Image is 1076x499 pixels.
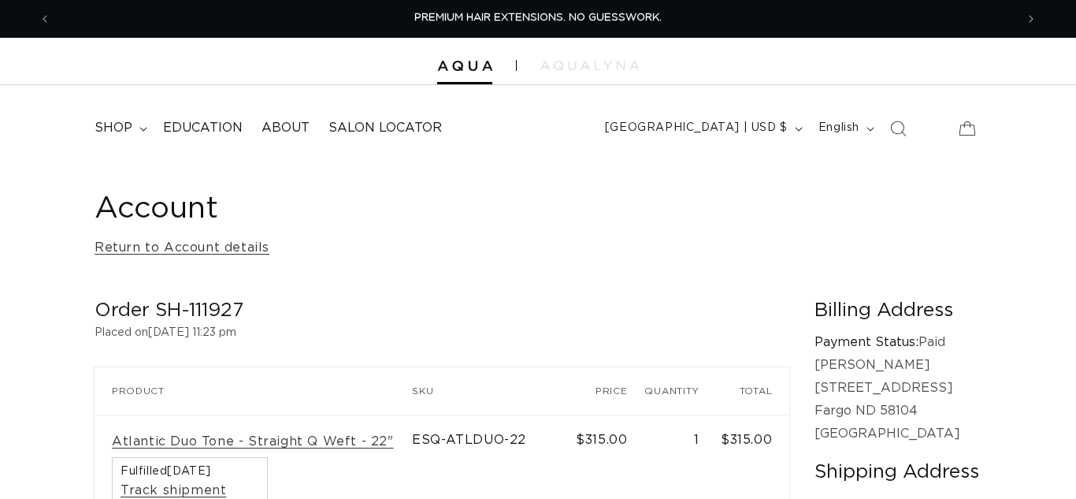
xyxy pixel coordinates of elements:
[95,120,132,136] span: shop
[95,323,789,343] p: Placed on
[881,111,915,146] summary: Search
[154,110,252,146] a: Education
[252,110,319,146] a: About
[112,434,394,450] a: Atlantic Duo Tone - Straight Q Weft - 22"
[814,460,981,485] h2: Shipping Address
[809,114,881,143] button: English
[540,61,639,70] img: aqualyna.com
[167,466,211,477] time: [DATE]
[437,61,492,72] img: Aqua Hair Extensions
[262,120,310,136] span: About
[414,13,662,23] span: PREMIUM HAIR EXTENSIONS. NO GUESSWORK.
[95,190,981,229] h1: Account
[328,120,442,136] span: Salon Locator
[605,120,788,136] span: [GEOGRAPHIC_DATA] | USD $
[95,367,412,415] th: Product
[814,354,981,445] p: [PERSON_NAME] [STREET_ADDRESS] Fargo ND 58104 [GEOGRAPHIC_DATA]
[95,236,269,259] a: Return to Account details
[28,4,62,34] button: Previous announcement
[121,482,226,499] a: Track shipment
[319,110,451,146] a: Salon Locator
[576,434,627,446] span: $315.00
[412,367,576,415] th: SKU
[814,331,981,354] p: Paid
[95,299,789,323] h2: Order SH-111927
[1014,4,1048,34] button: Next announcement
[717,367,789,415] th: Total
[163,120,243,136] span: Education
[85,110,154,146] summary: shop
[596,114,809,143] button: [GEOGRAPHIC_DATA] | USD $
[576,367,644,415] th: Price
[644,367,717,415] th: Quantity
[148,327,236,338] time: [DATE] 11:23 pm
[818,120,859,136] span: English
[814,336,918,348] strong: Payment Status:
[814,299,981,323] h2: Billing Address
[121,466,259,477] span: Fulfilled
